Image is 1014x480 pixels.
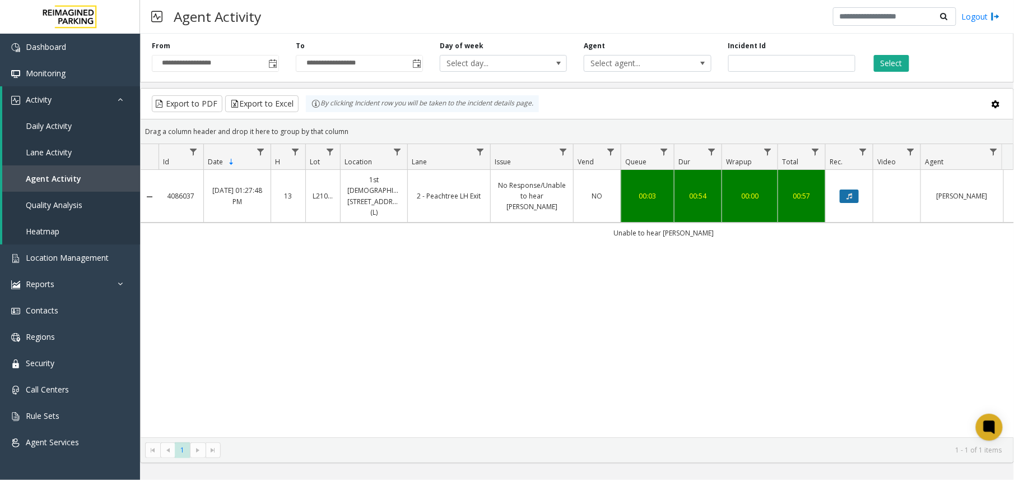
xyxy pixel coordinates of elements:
[26,68,66,79] span: Monitoring
[704,144,719,159] a: Dur Filter Menu
[152,41,170,51] label: From
[657,144,672,159] a: Queue Filter Menu
[141,192,159,201] a: Collapse Details
[208,157,223,167] span: Date
[345,157,372,167] span: Location
[2,113,140,139] a: Daily Activity
[278,191,299,201] a: 13
[165,191,197,201] a: 4086037
[11,96,20,105] img: 'icon'
[26,252,109,263] span: Location Management
[11,412,20,421] img: 'icon'
[782,157,798,167] span: Total
[928,191,997,201] a: [PERSON_NAME]
[986,144,1001,159] a: Agent Filter Menu
[678,157,690,167] span: Dur
[227,445,1002,455] kendo-pager-info: 1 - 1 of 1 items
[275,157,280,167] span: H
[855,144,871,159] a: Rec. Filter Menu
[874,55,909,72] button: Select
[266,56,278,71] span: Toggle popup
[323,144,338,159] a: Lot Filter Menu
[785,191,818,201] a: 00:57
[578,157,594,167] span: Vend
[151,3,162,30] img: pageIcon
[440,56,541,71] span: Select day...
[628,191,667,201] a: 00:03
[163,157,169,167] span: Id
[26,41,66,52] span: Dashboard
[2,165,140,192] a: Agent Activity
[168,3,267,30] h3: Agent Activity
[11,333,20,342] img: 'icon'
[347,174,401,218] a: 1st [DEMOGRAPHIC_DATA], [STREET_ADDRESS] (L)
[2,86,140,113] a: Activity
[415,191,483,201] a: 2 - Peachtree LH Exit
[26,384,69,395] span: Call Centers
[310,157,320,167] span: Lot
[925,157,943,167] span: Agent
[580,191,614,201] a: NO
[495,157,511,167] span: Issue
[728,41,766,51] label: Incident Id
[11,70,20,79] img: 'icon'
[253,144,268,159] a: Date Filter Menu
[311,99,320,108] img: infoIcon.svg
[729,191,771,201] div: 00:00
[726,157,752,167] span: Wrapup
[26,121,72,131] span: Daily Activity
[11,359,20,368] img: 'icon'
[288,144,303,159] a: H Filter Menu
[2,218,140,244] a: Heatmap
[186,144,201,159] a: Id Filter Menu
[227,158,236,167] span: Sortable
[26,410,59,421] span: Rule Sets
[991,11,1000,22] img: logout
[830,157,843,167] span: Rec.
[152,95,222,112] button: Export to PDF
[440,41,483,51] label: Day of week
[26,94,52,105] span: Activity
[11,386,20,395] img: 'icon'
[808,144,823,159] a: Total Filter Menu
[681,191,715,201] a: 00:54
[962,11,1000,22] a: Logout
[175,442,190,458] span: Page 1
[26,173,81,184] span: Agent Activity
[556,144,571,159] a: Issue Filter Menu
[410,56,422,71] span: Toggle popup
[26,358,54,368] span: Security
[592,191,603,201] span: NO
[11,254,20,263] img: 'icon'
[26,437,79,447] span: Agent Services
[141,122,1013,141] div: Drag a column header and drop it here to group by that column
[141,144,1013,437] div: Data table
[390,144,405,159] a: Location Filter Menu
[497,180,566,213] a: No Response/Unable to hear [PERSON_NAME]
[26,305,58,316] span: Contacts
[11,280,20,289] img: 'icon'
[2,139,140,165] a: Lane Activity
[603,144,618,159] a: Vend Filter Menu
[625,157,646,167] span: Queue
[584,41,605,51] label: Agent
[760,144,775,159] a: Wrapup Filter Menu
[26,200,82,210] span: Quality Analysis
[225,95,299,112] button: Export to Excel
[26,331,55,342] span: Regions
[306,95,539,112] div: By clicking Incident row you will be taken to the incident details page.
[26,226,59,237] span: Heatmap
[584,56,685,71] span: Select agent...
[877,157,896,167] span: Video
[26,147,72,158] span: Lane Activity
[473,144,488,159] a: Lane Filter Menu
[313,191,333,201] a: L21078200
[2,192,140,218] a: Quality Analysis
[296,41,305,51] label: To
[412,157,427,167] span: Lane
[11,307,20,316] img: 'icon'
[11,439,20,447] img: 'icon'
